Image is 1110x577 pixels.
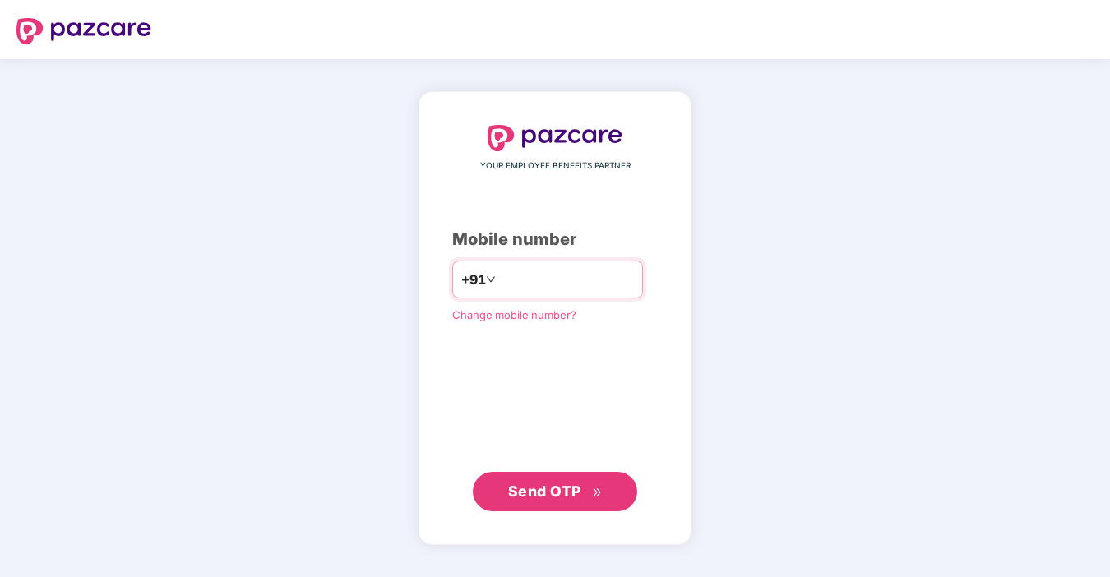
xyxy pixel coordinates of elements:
div: Mobile number [452,227,658,252]
img: logo [16,18,151,44]
span: YOUR EMPLOYEE BENEFITS PARTNER [480,159,631,173]
span: down [486,275,496,284]
span: Send OTP [508,482,581,500]
img: logo [488,125,622,151]
span: double-right [592,487,603,498]
span: +91 [461,270,486,290]
a: Change mobile number? [452,308,576,321]
button: Send OTPdouble-right [473,472,637,511]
